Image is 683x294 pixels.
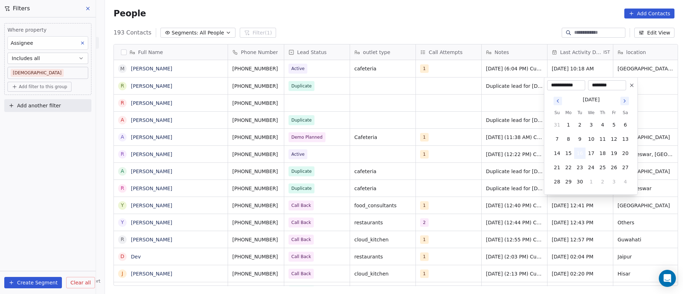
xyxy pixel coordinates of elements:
div: [DATE] [583,96,599,103]
button: 13 [620,133,631,145]
button: 9 [574,133,586,145]
button: 26 [608,162,620,173]
button: 21 [551,162,563,173]
button: 15 [563,148,574,159]
th: Tuesday [574,109,586,116]
button: 2 [597,176,608,187]
button: 1 [563,119,574,130]
button: 28 [551,176,563,187]
button: 10 [586,133,597,145]
button: 30 [574,176,586,187]
button: 22 [563,162,574,173]
th: Saturday [620,109,631,116]
button: 3 [586,119,597,130]
button: 16 [574,148,586,159]
th: Wednesday [586,109,597,116]
button: 4 [597,119,608,130]
button: 23 [574,162,586,173]
button: 19 [608,148,620,159]
button: 2 [574,119,586,130]
button: 5 [608,119,620,130]
th: Monday [563,109,574,116]
button: 31 [551,119,563,130]
button: 6 [620,119,631,130]
button: 27 [620,162,631,173]
th: Thursday [597,109,608,116]
button: 29 [563,176,574,187]
button: 3 [608,176,620,187]
button: 1 [586,176,597,187]
button: 24 [586,162,597,173]
button: 17 [586,148,597,159]
th: Sunday [551,109,563,116]
button: Go to previous month [553,96,563,106]
button: 20 [620,148,631,159]
button: 14 [551,148,563,159]
button: 11 [597,133,608,145]
button: 7 [551,133,563,145]
th: Friday [608,109,620,116]
button: Go to next month [620,96,630,106]
button: 25 [597,162,608,173]
button: 8 [563,133,574,145]
button: 4 [620,176,631,187]
button: 18 [597,148,608,159]
button: 12 [608,133,620,145]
